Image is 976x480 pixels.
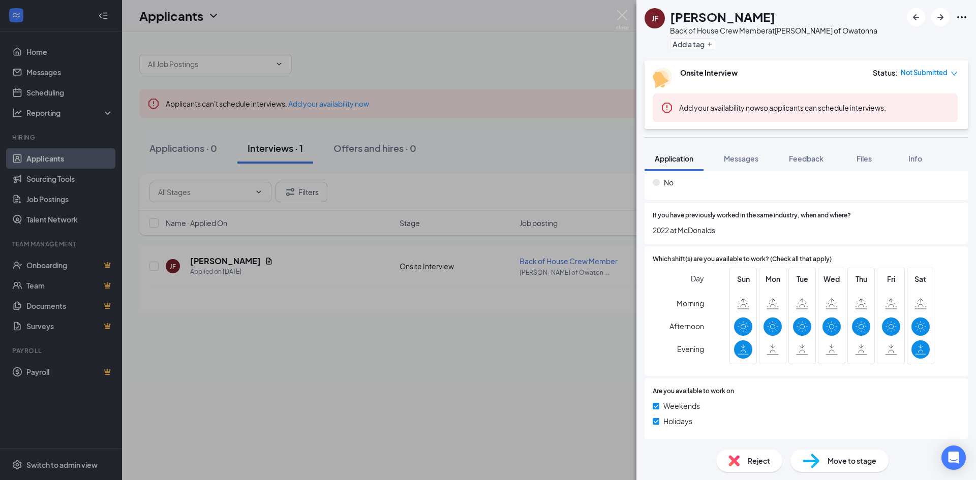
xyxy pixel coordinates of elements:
svg: Plus [707,41,713,47]
span: Files [857,154,872,163]
b: Onsite Interview [680,68,738,77]
svg: Ellipses [956,11,968,23]
span: Feedback [789,154,823,163]
div: Status : [873,68,898,78]
span: Reject [748,455,770,466]
svg: ArrowLeftNew [910,11,922,23]
span: Day [691,273,704,284]
button: ArrowLeftNew [907,8,925,26]
span: so applicants can schedule interviews. [679,103,886,112]
span: Messages [724,154,758,163]
div: Back of House Crew Member at [PERSON_NAME] of Owatonna [670,25,877,36]
span: Tue [793,273,811,284]
span: Sun [734,273,752,284]
span: 2022 at McDonalds [653,225,960,236]
span: Wed [822,273,841,284]
span: Evening [677,340,704,358]
button: Add your availability now [679,103,760,113]
span: Which shift(s) are you available to work? (Check all that apply) [653,254,832,264]
button: ArrowRight [931,8,950,26]
div: JF [652,13,658,23]
span: Info [908,154,922,163]
span: Thu [852,273,870,284]
div: Open Intercom Messenger [941,445,966,470]
span: If you have previously worked in the same industry, when and where? [653,211,851,220]
span: Afternoon [669,317,704,335]
svg: ArrowRight [934,11,947,23]
span: Fri [882,273,900,284]
span: down [951,70,958,77]
span: Move to stage [828,455,876,466]
button: PlusAdd a tag [670,39,715,49]
span: No [664,177,674,188]
svg: Error [661,102,673,114]
h1: [PERSON_NAME] [670,8,775,25]
span: Are you available to work on [653,387,734,396]
span: Mon [764,273,782,284]
span: Application [655,154,693,163]
span: Weekends [663,400,700,411]
span: Not Submitted [901,68,948,78]
span: Morning [677,294,704,312]
span: Sat [911,273,930,284]
span: Holidays [663,415,692,427]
